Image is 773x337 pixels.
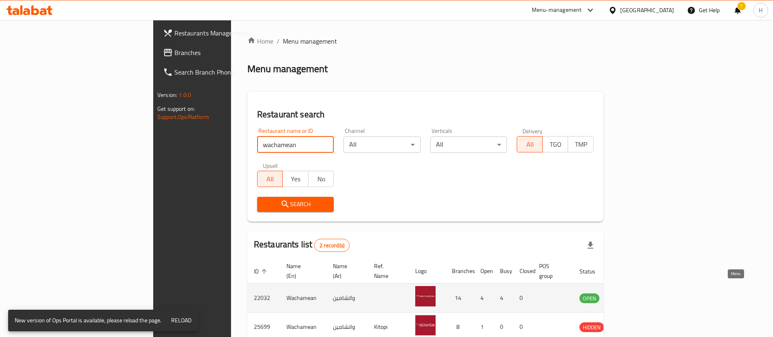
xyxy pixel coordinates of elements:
span: 2 record(s) [315,242,349,249]
th: Closed [513,259,533,284]
a: Branches [156,43,282,62]
a: Restaurants Management [156,23,282,43]
div: [GEOGRAPHIC_DATA] [620,6,674,15]
span: 1.0.0 [178,90,191,100]
div: Menu-management [532,5,582,15]
span: Name (Ar) [333,261,358,281]
td: Wachamean [280,284,326,313]
span: Restaurants Management [174,28,276,38]
img: Wachamean [415,315,436,335]
img: Wachamean [415,286,436,306]
button: Search [257,197,334,212]
label: Delivery [522,128,543,134]
td: 0 [513,284,533,313]
button: Yes [282,171,308,187]
span: H [759,6,762,15]
button: TGO [542,136,568,152]
span: Search Branch Phone [174,67,276,77]
td: 4 [493,284,513,313]
span: Status [579,267,606,276]
th: Branches [445,259,474,284]
span: Version: [157,90,177,100]
button: Reload [168,313,195,328]
button: No [308,171,334,187]
span: Search [264,199,328,209]
h2: Restaurants list [254,238,350,252]
span: POS group [539,261,563,281]
th: Open [474,259,493,284]
th: Logo [409,259,445,284]
td: 4 [474,284,493,313]
span: Name (En) [286,261,317,281]
h2: Restaurant search [257,108,594,121]
span: All [520,139,540,150]
span: Menu management [283,36,337,46]
div: Export file [581,236,600,255]
div: New version of Ops Portal is available, please reload the page. [15,312,161,329]
span: TMP [571,139,590,150]
span: Get support on: [157,104,195,114]
div: HIDDEN [579,322,604,332]
nav: breadcrumb [247,36,603,46]
button: TMP [568,136,594,152]
th: Busy [493,259,513,284]
div: All [430,137,507,153]
div: All [344,137,421,153]
button: All [517,136,543,152]
td: واتشامين [326,284,368,313]
label: Upsell [263,163,278,168]
span: OPEN [579,294,599,303]
span: Yes [286,173,305,185]
button: All [257,171,283,187]
span: HIDDEN [579,323,604,332]
input: Search for restaurant name or ID.. [257,137,334,153]
a: Search Branch Phone [156,62,282,82]
span: TGO [546,139,565,150]
span: Branches [174,48,276,57]
div: Total records count [314,239,350,252]
span: No [312,173,331,185]
span: All [261,173,280,185]
span: Ref. Name [374,261,399,281]
span: ID [254,267,269,276]
a: Support.OpsPlatform [157,112,209,122]
td: 14 [445,284,474,313]
h2: Menu management [247,62,328,75]
span: Reload [171,315,192,326]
